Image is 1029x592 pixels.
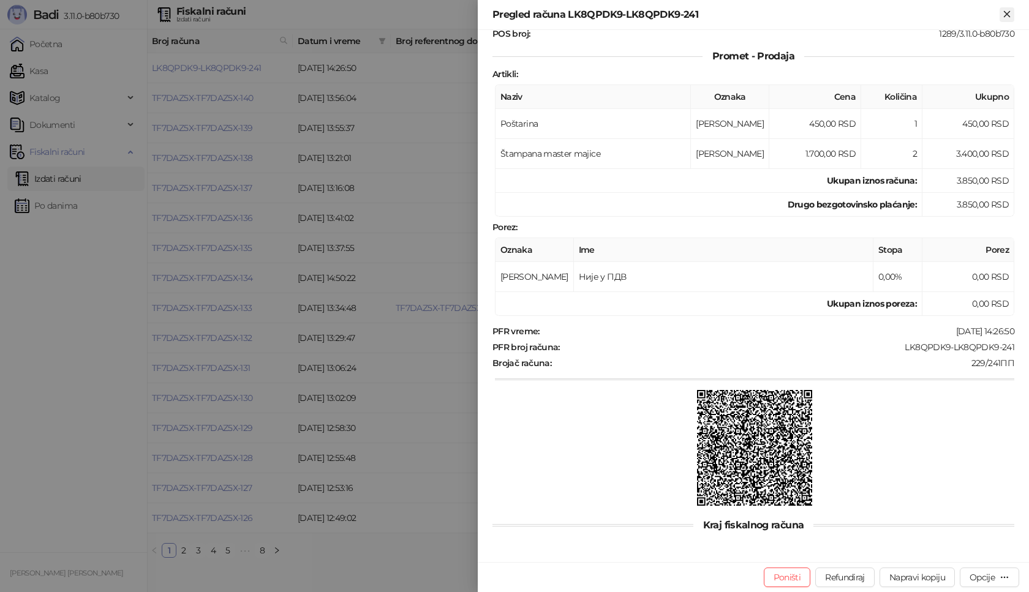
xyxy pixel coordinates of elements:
[691,109,769,139] td: [PERSON_NAME]
[861,85,922,109] th: Količina
[922,139,1014,169] td: 3.400,00 RSD
[697,390,813,506] img: QR kod
[873,238,922,262] th: Stopa
[492,28,530,39] strong: POS broj :
[691,139,769,169] td: [PERSON_NAME]
[922,169,1014,193] td: 3.850,00 RSD
[496,238,574,262] th: Oznaka
[496,109,691,139] td: Poštarina
[541,326,1016,337] div: [DATE] 14:26:50
[827,298,917,309] strong: Ukupan iznos poreza:
[889,572,945,583] span: Napravi kopiju
[496,262,574,292] td: [PERSON_NAME]
[1000,7,1014,22] button: Zatvori
[815,568,875,587] button: Refundiraj
[769,139,861,169] td: 1.700,00 RSD
[492,342,560,353] strong: PFR broj računa :
[693,519,814,531] span: Kraj fiskalnog računa
[496,139,691,169] td: Štampana master majice
[574,262,873,292] td: Није у ПДВ
[492,7,1000,22] div: Pregled računa LK8QPDK9-LK8QPDK9-241
[531,28,1016,39] div: 1289/3.11.0-b80b730
[574,238,873,262] th: Ime
[960,568,1019,587] button: Opcije
[922,109,1014,139] td: 450,00 RSD
[769,109,861,139] td: 450,00 RSD
[861,109,922,139] td: 1
[873,262,922,292] td: 0,00%
[561,342,1016,353] div: LK8QPDK9-LK8QPDK9-241
[922,85,1014,109] th: Ukupno
[492,69,518,80] strong: Artikli :
[922,292,1014,316] td: 0,00 RSD
[880,568,955,587] button: Napravi kopiju
[552,358,1016,369] div: 229/241ПП
[970,572,995,583] div: Opcije
[922,193,1014,217] td: 3.850,00 RSD
[861,139,922,169] td: 2
[492,222,517,233] strong: Porez :
[703,50,804,62] span: Promet - Prodaja
[922,238,1014,262] th: Porez
[496,85,691,109] th: Naziv
[922,262,1014,292] td: 0,00 RSD
[691,85,769,109] th: Oznaka
[788,199,917,210] strong: Drugo bezgotovinsko plaćanje :
[827,175,917,186] strong: Ukupan iznos računa :
[764,568,811,587] button: Poništi
[769,85,861,109] th: Cena
[492,358,551,369] strong: Brojač računa :
[492,326,540,337] strong: PFR vreme :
